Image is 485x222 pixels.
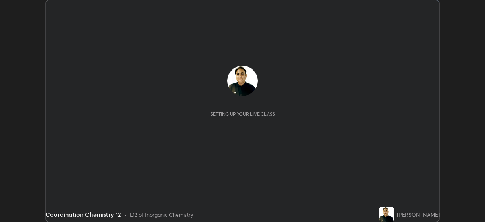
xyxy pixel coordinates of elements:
[45,210,121,219] div: Coordination Chemistry 12
[379,207,394,222] img: 756836a876de46d1bda29e5641fbe2af.jpg
[124,211,127,219] div: •
[397,211,440,219] div: [PERSON_NAME]
[227,66,258,96] img: 756836a876de46d1bda29e5641fbe2af.jpg
[130,211,193,219] div: L12 of Inorganic Chemistry
[210,111,275,117] div: Setting up your live class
